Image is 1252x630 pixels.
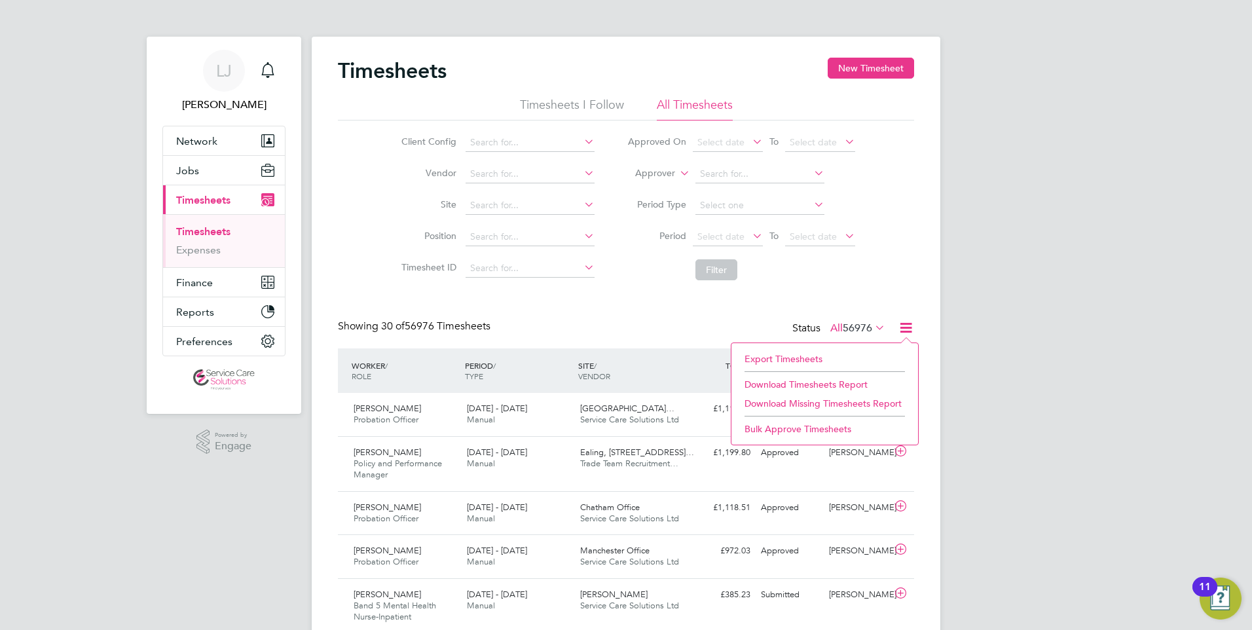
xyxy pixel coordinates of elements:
span: [DATE] - [DATE] [467,403,527,414]
div: 11 [1199,587,1211,604]
span: Service Care Solutions Ltd [580,414,679,425]
span: Lucy Jolley [162,97,285,113]
span: / [493,360,496,371]
span: Manual [467,600,495,611]
li: Export Timesheets [738,350,911,368]
li: Timesheets I Follow [520,97,624,120]
input: Search for... [466,134,595,152]
input: Search for... [466,196,595,215]
span: 56976 [843,322,872,335]
span: Select date [697,231,745,242]
a: LJ[PERSON_NAME] [162,50,285,113]
span: TOTAL [726,360,749,371]
span: Trade Team Recruitment… [580,458,678,469]
label: All [830,322,885,335]
div: £972.03 [688,540,756,562]
div: [PERSON_NAME] [824,442,892,464]
span: [PERSON_NAME] [354,502,421,513]
div: WORKER [348,354,462,388]
span: Service Care Solutions Ltd [580,556,679,567]
label: Period Type [627,198,686,210]
span: / [385,360,388,371]
span: Manual [467,556,495,567]
li: Download Timesheets Report [738,375,911,394]
span: Jobs [176,164,199,177]
div: Approved [756,442,824,464]
div: £1,199.80 [688,442,756,464]
div: Approved [756,540,824,562]
span: [DATE] - [DATE] [467,545,527,556]
div: Status [792,320,888,338]
li: All Timesheets [657,97,733,120]
button: Reports [163,297,285,326]
button: Finance [163,268,285,297]
span: [DATE] - [DATE] [467,502,527,513]
span: Service Care Solutions Ltd [580,513,679,524]
label: Site [397,198,456,210]
span: To [765,227,782,244]
span: Reports [176,306,214,318]
a: Timesheets [176,225,230,238]
label: Position [397,230,456,242]
a: Go to home page [162,369,285,390]
span: [PERSON_NAME] [354,403,421,414]
span: / [594,360,597,371]
label: Period [627,230,686,242]
button: Filter [695,259,737,280]
span: 30 of [381,320,405,333]
span: Ealing, [STREET_ADDRESS]… [580,447,694,458]
img: servicecare-logo-retina.png [193,369,255,390]
label: Approved On [627,136,686,147]
span: Probation Officer [354,556,418,567]
div: [PERSON_NAME] [824,497,892,519]
input: Search for... [466,165,595,183]
nav: Main navigation [147,37,301,414]
span: Policy and Performance Manager [354,458,442,480]
span: ROLE [352,371,371,381]
div: Approved [756,497,824,519]
li: Bulk Approve Timesheets [738,420,911,438]
button: Jobs [163,156,285,185]
span: Chatham Office [580,502,640,513]
span: Network [176,135,217,147]
span: Timesheets [176,194,230,206]
input: Search for... [466,259,595,278]
span: [PERSON_NAME] [354,447,421,458]
div: SITE [575,354,688,388]
button: Network [163,126,285,155]
span: LJ [216,62,232,79]
span: [GEOGRAPHIC_DATA]… [580,403,674,414]
label: Approver [616,167,675,180]
span: To [765,133,782,150]
div: [PERSON_NAME] [824,540,892,562]
span: TYPE [465,371,483,381]
span: Band 5 Mental Health Nurse-Inpatient [354,600,436,622]
input: Search for... [466,228,595,246]
span: Service Care Solutions Ltd [580,600,679,611]
span: [PERSON_NAME] [354,545,421,556]
button: New Timesheet [828,58,914,79]
div: Submitted [756,584,824,606]
span: Manual [467,414,495,425]
span: Powered by [215,430,251,441]
span: [PERSON_NAME] [354,589,421,600]
span: [PERSON_NAME] [580,589,648,600]
span: Finance [176,276,213,289]
span: Select date [697,136,745,148]
span: 56976 Timesheets [381,320,490,333]
label: Timesheet ID [397,261,456,273]
span: Select date [790,231,837,242]
a: Powered byEngage [196,430,252,454]
div: £1,118.51 [688,398,756,420]
div: Timesheets [163,214,285,267]
label: Vendor [397,167,456,179]
label: Client Config [397,136,456,147]
div: PERIOD [462,354,575,388]
span: Preferences [176,335,232,348]
button: Preferences [163,327,285,356]
span: Manual [467,458,495,469]
span: Manual [467,513,495,524]
span: [DATE] - [DATE] [467,447,527,458]
span: Select date [790,136,837,148]
input: Select one [695,196,824,215]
